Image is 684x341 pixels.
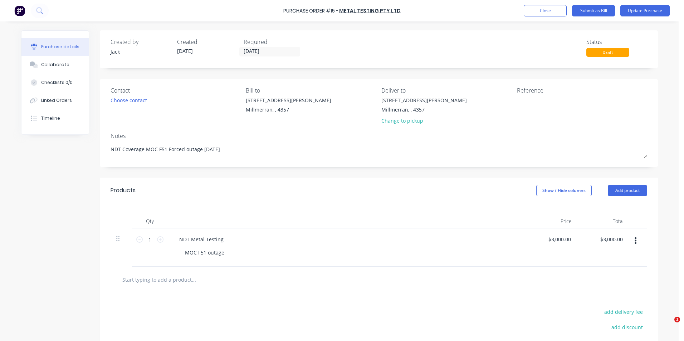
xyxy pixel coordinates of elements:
textarea: NDT Coverage MOC F51 Forced outage [DATE] [111,142,647,158]
div: MOC F51 outage [179,247,230,258]
div: Millmerran, , 4357 [381,106,467,113]
div: Price [526,214,577,228]
div: Status [586,38,647,46]
div: Timeline [41,115,60,122]
div: [STREET_ADDRESS][PERSON_NAME] [246,97,331,104]
div: Reference [517,86,647,95]
div: Linked Orders [41,97,72,104]
div: Collaborate [41,61,69,68]
div: Created by [111,38,171,46]
div: Purchase Order #15 - [283,7,338,15]
button: Linked Orders [21,92,89,109]
div: Bill to [246,86,376,95]
iframe: Intercom live chat [660,317,677,334]
button: add discount [607,322,647,332]
button: Collaborate [21,56,89,74]
button: add delivery fee [600,307,647,316]
div: Deliver to [381,86,512,95]
button: Close [524,5,567,16]
div: Products [111,186,136,195]
span: 1 [674,317,680,322]
div: Created [177,38,238,46]
div: Draft [586,48,629,57]
div: NDT Metal Testing [174,234,229,244]
div: Total [577,214,629,228]
button: Checklists 0/0 [21,74,89,92]
div: Jack [111,48,171,55]
button: Submit as Bill [572,5,615,16]
div: Millmerran, , 4357 [246,106,331,113]
input: Start typing to add a product... [122,272,265,287]
div: Qty [132,214,168,228]
button: Update Purchase [620,5,670,16]
button: Add product [608,185,647,196]
img: Factory [14,5,25,16]
button: Purchase details [21,38,89,56]
div: Purchase details [41,44,79,50]
button: Timeline [21,109,89,127]
div: Checklists 0/0 [41,79,73,86]
div: Contact [111,86,241,95]
a: Metal Testing Pty Ltd [339,7,401,14]
div: Choose contact [111,97,147,104]
div: Change to pickup [381,117,467,124]
button: Show / Hide columns [536,185,592,196]
div: [STREET_ADDRESS][PERSON_NAME] [381,97,467,104]
div: Required [244,38,304,46]
div: Notes [111,132,647,140]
